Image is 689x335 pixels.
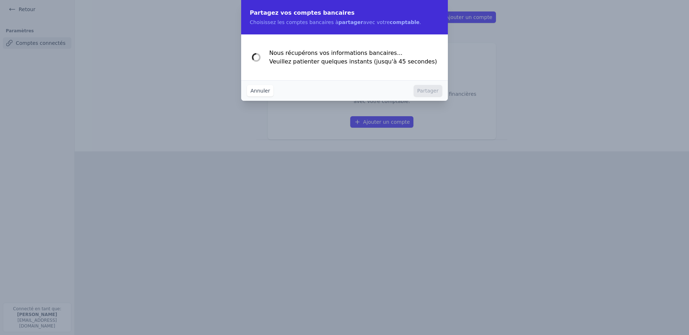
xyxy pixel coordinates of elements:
p: Choisissez les comptes bancaires à avec votre . [250,19,439,26]
button: Partager [414,85,442,96]
strong: partager [338,19,363,25]
h2: Partagez vos comptes bancaires [250,9,439,17]
div: Nous récupérons vos informations bancaires... Veuillez patienter quelques instants (jusqu'à 45 se... [241,34,448,80]
strong: comptable [390,19,420,25]
button: Annuler [247,85,273,96]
